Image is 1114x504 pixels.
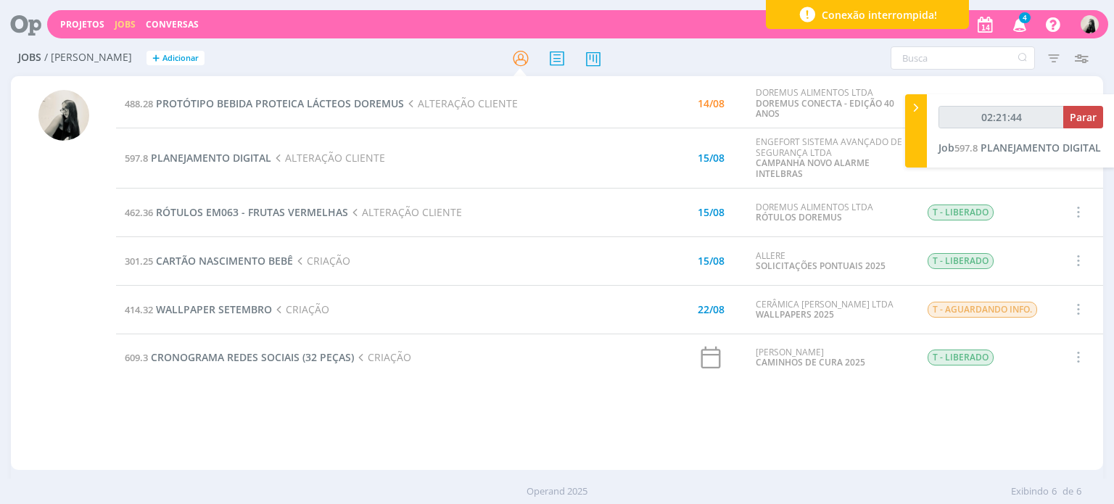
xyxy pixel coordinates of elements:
span: + [152,51,160,66]
span: PLANEJAMENTO DIGITAL [151,151,271,165]
a: Projetos [60,18,104,30]
a: 609.3CRONOGRAMA REDES SOCIAIS (32 PEÇAS) [125,350,354,364]
span: 488.28 [125,97,153,110]
a: SOLICITAÇÕES PONTUAIS 2025 [756,260,886,272]
span: T - LIBERADO [928,253,994,269]
button: Parar [1063,106,1103,128]
div: 15/08 [698,256,725,266]
div: CERÂMICA [PERSON_NAME] LTDA [756,299,905,321]
div: 15/08 [698,153,725,163]
span: 4 [1019,12,1031,23]
span: CRONOGRAMA REDES SOCIAIS (32 PEÇAS) [151,350,354,364]
div: 22/08 [698,305,725,315]
span: 462.36 [125,206,153,219]
button: +Adicionar [147,51,205,66]
span: ALTERAÇÃO CLIENTE [348,205,461,219]
span: / [PERSON_NAME] [44,51,132,64]
img: R [1081,15,1099,33]
a: Jobs [115,18,136,30]
img: R [38,90,89,141]
span: WALLPAPER SETEMBRO [156,302,272,316]
div: 15/08 [698,207,725,218]
button: R [1080,12,1099,37]
span: PLANEJAMENTO DIGITAL [981,141,1101,154]
span: 609.3 [125,351,148,364]
a: 301.25CARTÃO NASCIMENTO BEBÊ [125,254,293,268]
span: CARTÃO NASCIMENTO BEBÊ [156,254,293,268]
a: 488.28PROTÓTIPO BEBIDA PROTEICA LÁCTEOS DOREMUS [125,96,404,110]
a: DOREMUS CONECTA - EDIÇÃO 40 ANOS [756,97,894,120]
span: de [1063,484,1073,499]
span: CRIAÇÃO [293,254,350,268]
input: Busca [891,46,1035,70]
span: Conexão interrompida! [822,7,937,22]
a: 414.32WALLPAPER SETEMBRO [125,302,272,316]
span: 301.25 [125,255,153,268]
span: ALTERAÇÃO CLIENTE [404,96,517,110]
span: 597.8 [954,141,978,154]
span: Parar [1070,110,1097,124]
button: Jobs [110,19,140,30]
span: 6 [1076,484,1081,499]
span: 597.8 [125,152,148,165]
span: Jobs [18,51,41,64]
a: 597.8PLANEJAMENTO DIGITAL [125,151,271,165]
button: Projetos [56,19,109,30]
a: CAMINHOS DE CURA 2025 [756,356,865,368]
div: [PERSON_NAME] [756,347,905,368]
span: ALTERAÇÃO CLIENTE [271,151,384,165]
span: Adicionar [162,54,199,63]
div: DOREMUS ALIMENTOS LTDA [756,202,905,223]
div: ENGEFORT SISTEMA AVANÇADO DE SEGURANÇA LTDA [756,137,905,179]
span: 6 [1052,484,1057,499]
span: CRIAÇÃO [272,302,329,316]
a: 462.36RÓTULOS EM063 - FRUTAS VERMELHAS [125,205,348,219]
span: T - LIBERADO [928,205,994,220]
a: Job597.8PLANEJAMENTO DIGITAL [938,141,1101,154]
a: RÓTULOS DOREMUS [756,211,842,223]
button: Conversas [141,19,203,30]
span: CRIAÇÃO [354,350,410,364]
a: CAMPANHA NOVO ALARME INTELBRAS [756,157,870,179]
span: PROTÓTIPO BEBIDA PROTEICA LÁCTEOS DOREMUS [156,96,404,110]
div: DOREMUS ALIMENTOS LTDA [756,88,905,119]
span: T - AGUARDANDO INFO. [928,302,1037,318]
span: RÓTULOS EM063 - FRUTAS VERMELHAS [156,205,348,219]
span: T - LIBERADO [928,350,994,365]
a: WALLPAPERS 2025 [756,308,834,321]
div: ALLERE [756,251,905,272]
button: 4 [1004,12,1033,38]
div: 14/08 [698,99,725,109]
a: Conversas [146,18,199,30]
span: 414.32 [125,303,153,316]
span: Exibindo [1011,484,1049,499]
